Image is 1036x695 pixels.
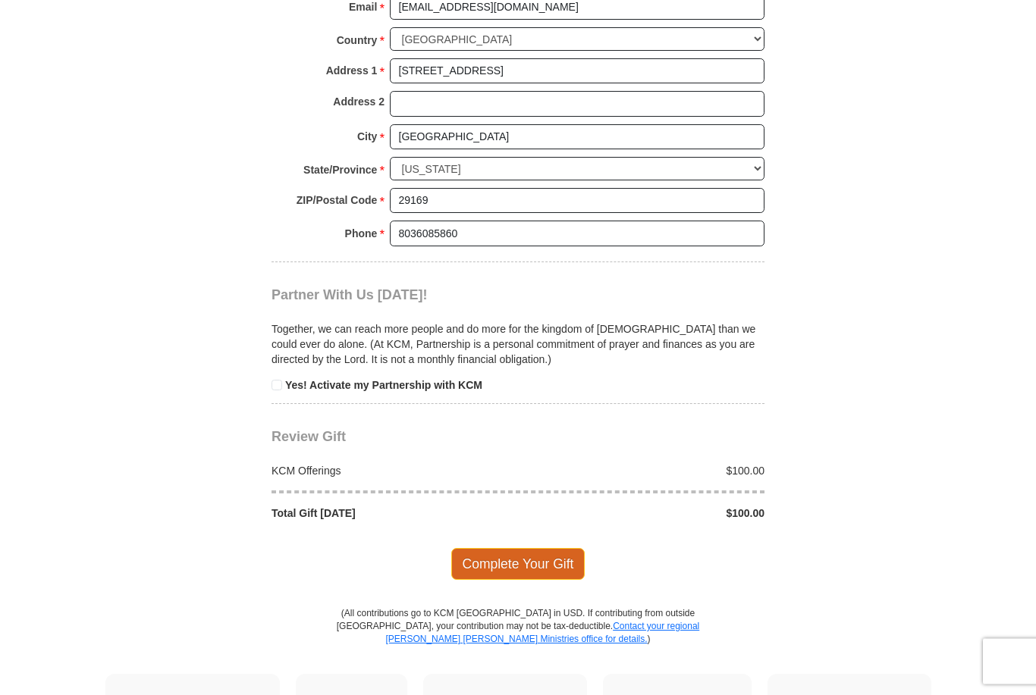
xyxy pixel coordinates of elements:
[336,608,700,674] p: (All contributions go to KCM [GEOGRAPHIC_DATA] in USD. If contributing from outside [GEOGRAPHIC_D...
[272,288,428,303] span: Partner With Us [DATE]!
[297,190,378,211] strong: ZIP/Postal Code
[518,506,773,521] div: $100.00
[337,30,378,52] strong: Country
[303,160,377,181] strong: State/Province
[272,322,764,368] p: Together, we can reach more people and do more for the kingdom of [DEMOGRAPHIC_DATA] than we coul...
[357,127,377,148] strong: City
[264,464,519,479] div: KCM Offerings
[272,430,346,445] span: Review Gift
[326,61,378,82] strong: Address 1
[345,224,378,245] strong: Phone
[518,464,773,479] div: $100.00
[285,380,482,392] strong: Yes! Activate my Partnership with KCM
[264,506,519,521] div: Total Gift [DATE]
[333,92,385,113] strong: Address 2
[451,549,585,581] span: Complete Your Gift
